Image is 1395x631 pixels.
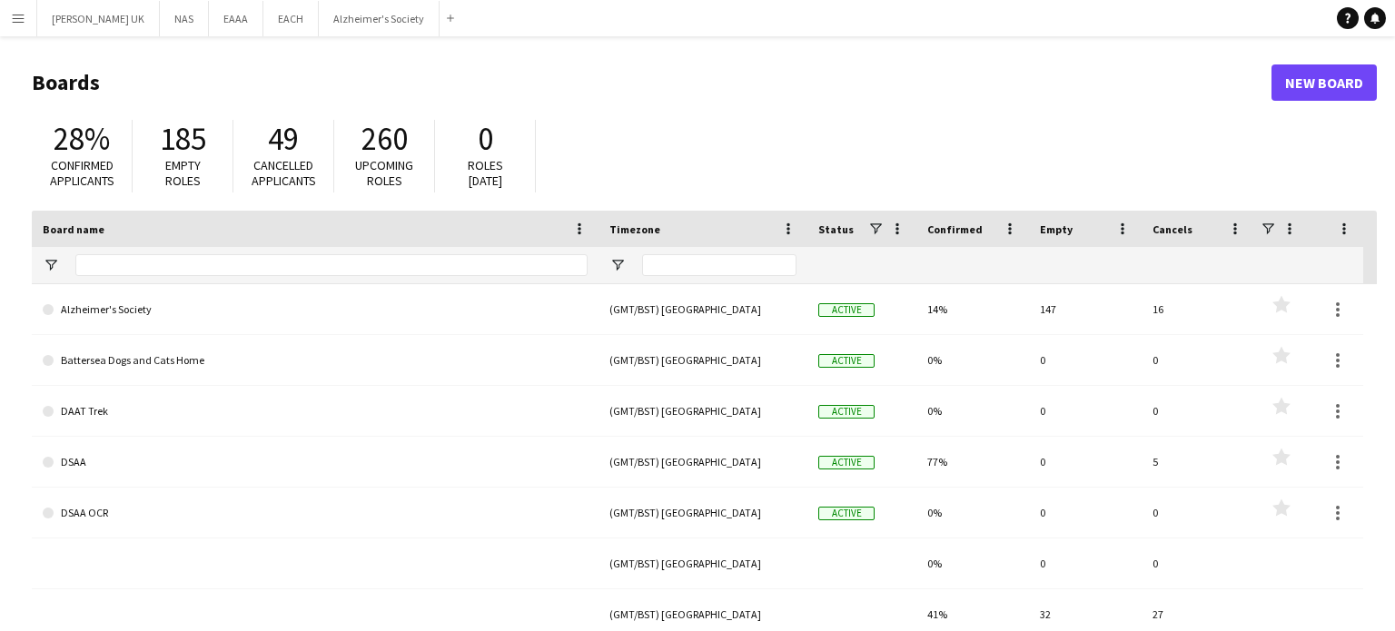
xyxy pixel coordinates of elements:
[43,335,588,386] a: Battersea Dogs and Cats Home
[599,335,807,385] div: (GMT/BST) [GEOGRAPHIC_DATA]
[252,157,316,189] span: Cancelled applicants
[54,119,110,159] span: 28%
[1029,335,1142,385] div: 0
[165,157,201,189] span: Empty roles
[268,119,299,159] span: 49
[361,119,408,159] span: 260
[43,284,588,335] a: Alzheimer's Society
[43,222,104,236] span: Board name
[478,119,493,159] span: 0
[599,538,807,588] div: (GMT/BST) [GEOGRAPHIC_DATA]
[599,284,807,334] div: (GMT/BST) [GEOGRAPHIC_DATA]
[263,1,319,36] button: EACH
[609,222,660,236] span: Timezone
[916,284,1029,334] div: 14%
[1142,488,1254,537] div: 0
[1029,538,1142,588] div: 0
[609,257,626,273] button: Open Filter Menu
[599,386,807,436] div: (GMT/BST) [GEOGRAPHIC_DATA]
[927,222,983,236] span: Confirmed
[1029,488,1142,537] div: 0
[1029,284,1142,334] div: 147
[32,69,1271,96] h1: Boards
[209,1,263,36] button: EAAA
[43,386,588,437] a: DAAT Trek
[916,386,1029,436] div: 0%
[160,1,209,36] button: NAS
[1271,64,1377,101] a: New Board
[1029,437,1142,487] div: 0
[1142,284,1254,334] div: 16
[468,157,503,189] span: Roles [DATE]
[818,354,875,368] span: Active
[818,303,875,317] span: Active
[1142,538,1254,588] div: 0
[916,538,1029,588] div: 0%
[818,405,875,419] span: Active
[916,335,1029,385] div: 0%
[916,437,1029,487] div: 77%
[1142,437,1254,487] div: 5
[75,254,588,276] input: Board name Filter Input
[916,488,1029,537] div: 0%
[37,1,160,36] button: [PERSON_NAME] UK
[43,257,59,273] button: Open Filter Menu
[1029,386,1142,436] div: 0
[818,507,875,520] span: Active
[599,437,807,487] div: (GMT/BST) [GEOGRAPHIC_DATA]
[642,254,796,276] input: Timezone Filter Input
[319,1,440,36] button: Alzheimer's Society
[1153,222,1192,236] span: Cancels
[355,157,413,189] span: Upcoming roles
[1040,222,1073,236] span: Empty
[50,157,114,189] span: Confirmed applicants
[43,437,588,488] a: DSAA
[43,488,588,538] a: DSAA OCR
[1142,335,1254,385] div: 0
[1142,386,1254,436] div: 0
[160,119,206,159] span: 185
[818,222,854,236] span: Status
[818,456,875,469] span: Active
[599,488,807,537] div: (GMT/BST) [GEOGRAPHIC_DATA]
